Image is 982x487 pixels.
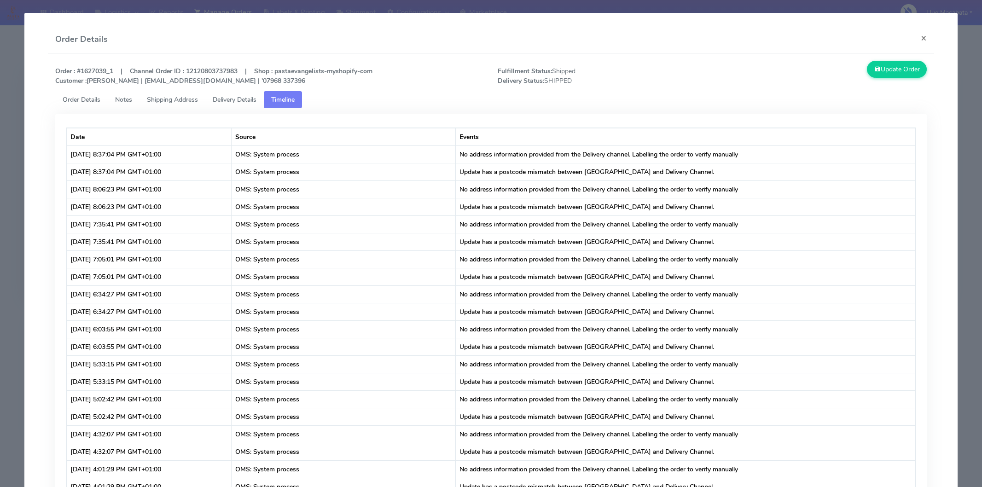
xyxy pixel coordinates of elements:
[456,320,915,338] td: No address information provided from the Delivery channel. Labelling the order to verify manually
[456,355,915,373] td: No address information provided from the Delivery channel. Labelling the order to verify manually
[67,338,232,355] td: [DATE] 6:03:55 PM GMT+01:00
[456,443,915,460] td: Update has a postcode mismatch between [GEOGRAPHIC_DATA] and Delivery Channel.
[67,215,232,233] td: [DATE] 7:35:41 PM GMT+01:00
[456,460,915,478] td: No address information provided from the Delivery channel. Labelling the order to verify manually
[456,233,915,250] td: Update has a postcode mismatch between [GEOGRAPHIC_DATA] and Delivery Channel.
[67,163,232,180] td: [DATE] 8:37:04 PM GMT+01:00
[232,163,456,180] td: OMS: System process
[232,180,456,198] td: OMS: System process
[232,268,456,285] td: OMS: System process
[55,67,372,85] strong: Order : #1627039_1 | Channel Order ID : 12120803737983 | Shop : pastaevangelists-myshopify-com [P...
[456,390,915,408] td: No address information provided from the Delivery channel. Labelling the order to verify manually
[67,408,232,425] td: [DATE] 5:02:42 PM GMT+01:00
[55,76,87,85] strong: Customer :
[67,268,232,285] td: [DATE] 7:05:01 PM GMT+01:00
[456,128,915,145] th: Events
[232,373,456,390] td: OMS: System process
[232,320,456,338] td: OMS: System process
[67,285,232,303] td: [DATE] 6:34:27 PM GMT+01:00
[67,233,232,250] td: [DATE] 7:35:41 PM GMT+01:00
[271,95,295,104] span: Timeline
[232,390,456,408] td: OMS: System process
[232,233,456,250] td: OMS: System process
[232,250,456,268] td: OMS: System process
[456,338,915,355] td: Update has a postcode mismatch between [GEOGRAPHIC_DATA] and Delivery Channel.
[67,443,232,460] td: [DATE] 4:32:07 PM GMT+01:00
[67,355,232,373] td: [DATE] 5:33:15 PM GMT+01:00
[456,163,915,180] td: Update has a postcode mismatch between [GEOGRAPHIC_DATA] and Delivery Channel.
[67,460,232,478] td: [DATE] 4:01:29 PM GMT+01:00
[456,215,915,233] td: No address information provided from the Delivery channel. Labelling the order to verify manually
[232,425,456,443] td: OMS: System process
[232,215,456,233] td: OMS: System process
[67,303,232,320] td: [DATE] 6:34:27 PM GMT+01:00
[456,285,915,303] td: No address information provided from the Delivery channel. Labelling the order to verify manually
[67,373,232,390] td: [DATE] 5:33:15 PM GMT+01:00
[456,373,915,390] td: Update has a postcode mismatch between [GEOGRAPHIC_DATA] and Delivery Channel.
[67,128,232,145] th: Date
[456,425,915,443] td: No address information provided from the Delivery channel. Labelling the order to verify manually
[232,460,456,478] td: OMS: System process
[67,198,232,215] td: [DATE] 8:06:23 PM GMT+01:00
[498,67,552,75] strong: Fulfillment Status:
[115,95,132,104] span: Notes
[232,338,456,355] td: OMS: System process
[232,145,456,163] td: OMS: System process
[67,145,232,163] td: [DATE] 8:37:04 PM GMT+01:00
[913,26,934,50] button: Close
[232,408,456,425] td: OMS: System process
[232,285,456,303] td: OMS: System process
[491,66,712,86] span: Shipped SHIPPED
[232,355,456,373] td: OMS: System process
[55,33,108,46] h4: Order Details
[55,91,927,108] ul: Tabs
[456,250,915,268] td: No address information provided from the Delivery channel. Labelling the order to verify manually
[456,145,915,163] td: No address information provided from the Delivery channel. Labelling the order to verify manually
[232,443,456,460] td: OMS: System process
[498,76,544,85] strong: Delivery Status:
[456,268,915,285] td: Update has a postcode mismatch between [GEOGRAPHIC_DATA] and Delivery Channel.
[67,390,232,408] td: [DATE] 5:02:42 PM GMT+01:00
[867,61,927,78] button: Update Order
[67,250,232,268] td: [DATE] 7:05:01 PM GMT+01:00
[147,95,198,104] span: Shipping Address
[456,180,915,198] td: No address information provided from the Delivery channel. Labelling the order to verify manually
[67,425,232,443] td: [DATE] 4:32:07 PM GMT+01:00
[63,95,100,104] span: Order Details
[67,320,232,338] td: [DATE] 6:03:55 PM GMT+01:00
[456,303,915,320] td: Update has a postcode mismatch between [GEOGRAPHIC_DATA] and Delivery Channel.
[67,180,232,198] td: [DATE] 8:06:23 PM GMT+01:00
[232,128,456,145] th: Source
[456,408,915,425] td: Update has a postcode mismatch between [GEOGRAPHIC_DATA] and Delivery Channel.
[232,303,456,320] td: OMS: System process
[232,198,456,215] td: OMS: System process
[213,95,256,104] span: Delivery Details
[456,198,915,215] td: Update has a postcode mismatch between [GEOGRAPHIC_DATA] and Delivery Channel.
